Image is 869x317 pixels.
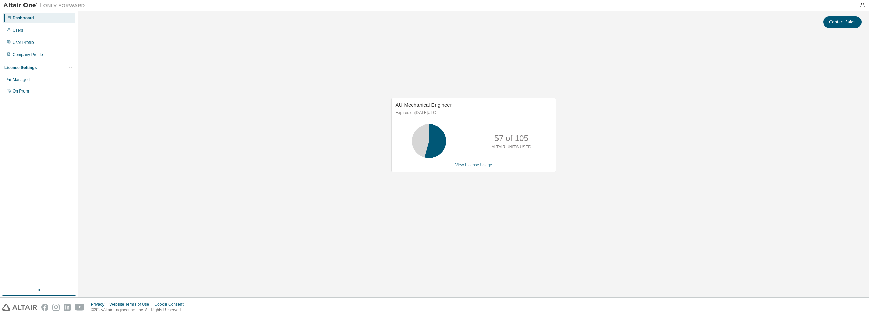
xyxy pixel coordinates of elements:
p: Expires on [DATE] UTC [396,110,550,116]
div: License Settings [4,65,37,70]
div: Cookie Consent [154,302,187,307]
img: Altair One [3,2,89,9]
img: linkedin.svg [64,304,71,311]
img: youtube.svg [75,304,85,311]
p: ALTAIR UNITS USED [492,144,531,150]
img: altair_logo.svg [2,304,37,311]
p: © 2025 Altair Engineering, Inc. All Rights Reserved. [91,307,188,313]
div: Privacy [91,302,109,307]
div: Dashboard [13,15,34,21]
button: Contact Sales [823,16,862,28]
img: instagram.svg [52,304,60,311]
div: User Profile [13,40,34,45]
div: On Prem [13,88,29,94]
div: Website Terms of Use [109,302,154,307]
a: View License Usage [455,163,492,167]
span: AU Mechanical Engineer [396,102,452,108]
div: Company Profile [13,52,43,57]
div: Managed [13,77,30,82]
p: 57 of 105 [494,133,528,144]
img: facebook.svg [41,304,48,311]
div: Users [13,28,23,33]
